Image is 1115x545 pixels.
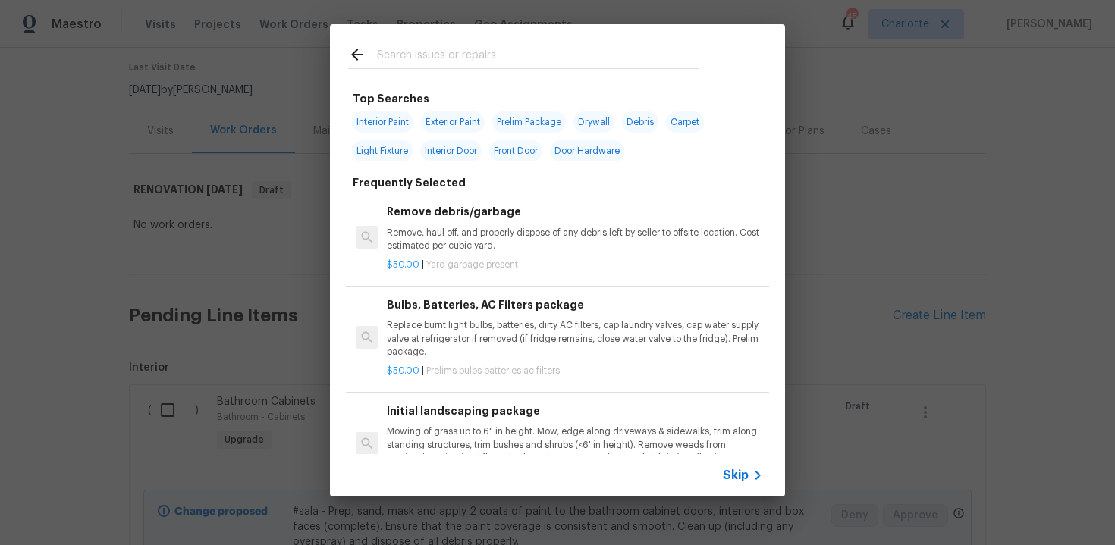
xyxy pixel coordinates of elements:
span: Prelim Package [492,111,566,133]
span: $50.00 [387,366,419,375]
span: Debris [622,111,658,133]
p: | [387,258,763,271]
h6: Top Searches [353,90,429,107]
span: Exterior Paint [421,111,485,133]
span: Prelims bulbs batteries ac filters [426,366,560,375]
span: Door Hardware [550,140,624,161]
p: Remove, haul off, and properly dispose of any debris left by seller to offsite location. Cost est... [387,227,763,252]
span: $50.00 [387,260,419,269]
span: Interior Door [420,140,482,161]
h6: Initial landscaping package [387,402,763,419]
h6: Bulbs, Batteries, AC Filters package [387,296,763,313]
input: Search issues or repairs [377,45,699,68]
p: Mowing of grass up to 6" in height. Mow, edge along driveways & sidewalks, trim along standing st... [387,425,763,464]
span: Interior Paint [352,111,413,133]
span: Skip [723,468,749,483]
span: Drywall [573,111,614,133]
span: Light Fixture [352,140,413,161]
h6: Remove debris/garbage [387,203,763,220]
h6: Frequently Selected [353,174,466,191]
span: Yard garbage present [426,260,518,269]
p: Replace burnt light bulbs, batteries, dirty AC filters, cap laundry valves, cap water supply valv... [387,319,763,358]
p: | [387,365,763,377]
span: Carpet [666,111,704,133]
span: Front Door [489,140,542,161]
